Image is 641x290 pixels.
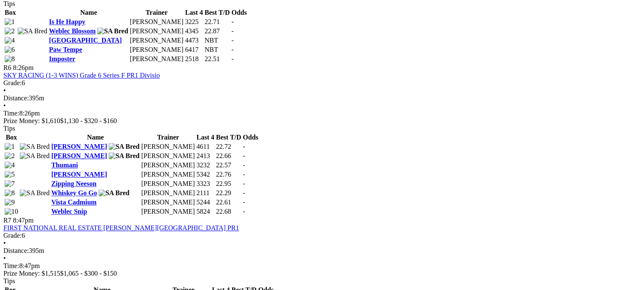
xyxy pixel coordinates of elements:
[196,142,215,151] td: 4611
[242,133,258,142] th: Odds
[49,46,82,53] a: Paw Tempe
[3,277,15,285] span: Tips
[51,171,107,178] a: [PERSON_NAME]
[243,171,245,178] span: -
[196,161,215,169] td: 3232
[5,171,15,178] img: 5
[5,18,15,26] img: 1
[204,36,230,45] td: NBT
[129,8,184,17] th: Trainer
[6,134,17,141] span: Box
[141,161,195,169] td: [PERSON_NAME]
[129,18,184,26] td: [PERSON_NAME]
[231,46,233,53] span: -
[129,36,184,45] td: [PERSON_NAME]
[48,8,129,17] th: Name
[185,36,203,45] td: 4473
[3,79,22,86] span: Grade:
[141,142,195,151] td: [PERSON_NAME]
[20,143,50,150] img: SA Bred
[141,152,195,160] td: [PERSON_NAME]
[3,94,29,102] span: Distance:
[185,46,203,54] td: 6417
[3,239,6,247] span: •
[3,125,15,132] span: Tips
[185,55,203,63] td: 2518
[196,198,215,207] td: 5244
[5,143,15,150] img: 1
[3,232,638,239] div: 6
[231,55,233,62] span: -
[3,110,638,117] div: 8:26pm
[243,152,245,159] span: -
[3,79,638,87] div: 6
[13,64,34,71] span: 8:26pm
[216,198,242,207] td: 22.61
[185,8,203,17] th: Last 4
[3,262,19,269] span: Time:
[204,46,230,54] td: NBT
[18,27,48,35] img: SA Bred
[51,152,107,159] a: [PERSON_NAME]
[204,18,230,26] td: 22.71
[5,46,15,54] img: 6
[20,152,50,160] img: SA Bred
[216,133,242,142] th: Best T/D
[5,27,15,35] img: 2
[3,94,638,102] div: 395m
[231,37,233,44] span: -
[5,208,18,215] img: 10
[49,55,75,62] a: Imposter
[109,143,139,150] img: SA Bred
[60,270,117,277] span: $1,065 - $300 - $150
[231,27,233,35] span: -
[3,247,638,255] div: 395m
[60,117,117,124] span: $1,130 - $320 - $160
[3,270,638,277] div: Prize Money: $1,515
[51,189,97,196] a: Whiskey Go Go
[3,110,19,117] span: Time:
[243,208,245,215] span: -
[216,189,242,197] td: 22.29
[5,161,15,169] img: 4
[5,55,15,63] img: 8
[243,143,245,150] span: -
[196,152,215,160] td: 2413
[141,133,195,142] th: Trainer
[141,170,195,179] td: [PERSON_NAME]
[141,198,195,207] td: [PERSON_NAME]
[204,27,230,35] td: 22.87
[51,161,78,169] a: Thumani
[3,117,638,125] div: Prize Money: $1,610
[196,170,215,179] td: 5342
[49,27,96,35] a: Weblec Blossom
[216,207,242,216] td: 22.68
[216,170,242,179] td: 22.76
[196,189,215,197] td: 2111
[216,161,242,169] td: 22.57
[231,18,233,25] span: -
[49,18,85,25] a: Is He Happy
[5,37,15,44] img: 4
[3,255,6,262] span: •
[243,189,245,196] span: -
[196,180,215,188] td: 3323
[51,133,140,142] th: Name
[49,37,122,44] a: [GEOGRAPHIC_DATA]
[51,208,87,215] a: Weblec Snip
[20,189,50,197] img: SA Bred
[204,8,230,17] th: Best T/D
[3,224,239,231] a: FIRST NATIONAL REAL ESTATE [PERSON_NAME][GEOGRAPHIC_DATA] PR1
[3,247,29,254] span: Distance:
[3,72,160,79] a: SKY RACING (1-3 WINS) Grade 6 Series F PR1 Divisio
[3,232,22,239] span: Grade:
[3,262,638,270] div: 8:47pm
[3,87,6,94] span: •
[13,217,34,224] span: 8:47pm
[185,27,203,35] td: 4345
[216,142,242,151] td: 22.72
[196,207,215,216] td: 5824
[231,8,247,17] th: Odds
[5,180,15,188] img: 7
[196,133,215,142] th: Last 4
